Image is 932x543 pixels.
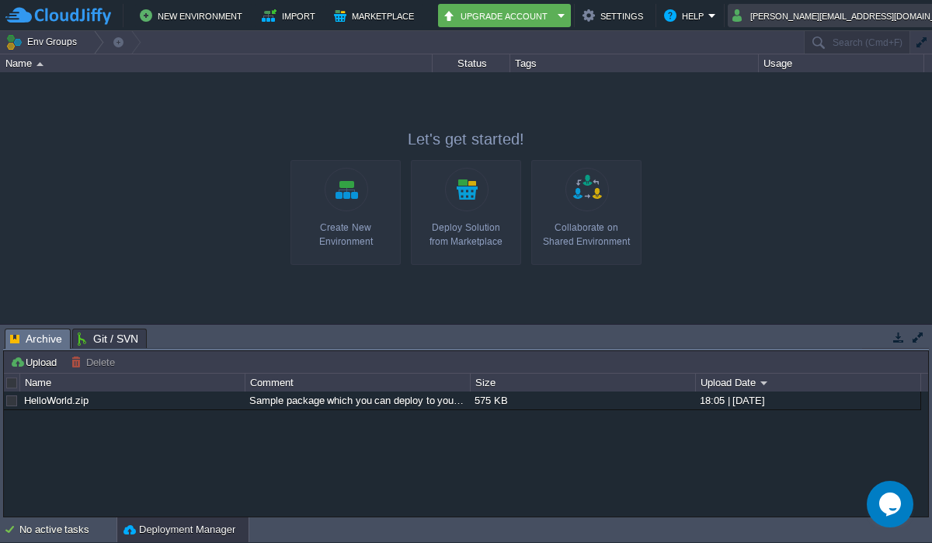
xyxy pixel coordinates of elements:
[334,6,419,25] button: Marketplace
[433,54,509,72] div: Status
[21,374,245,392] div: Name
[416,221,516,249] div: Deploy Solution from Marketplace
[10,355,61,369] button: Upload
[5,31,82,53] button: Env Groups
[19,517,116,542] div: No active tasks
[471,374,695,392] div: Size
[290,160,401,265] a: Create New Environment
[290,128,642,150] p: Let's get started!
[582,6,648,25] button: Settings
[10,329,62,349] span: Archive
[696,392,920,409] div: 18:05 | [DATE]
[531,160,642,265] a: Collaborate onShared Environment
[471,392,694,409] div: 575 KB
[536,221,637,249] div: Collaborate on Shared Environment
[24,395,89,406] a: HelloWorld.zip
[511,54,758,72] div: Tags
[78,329,138,348] span: Git / SVN
[295,221,396,249] div: Create New Environment
[867,481,916,527] iframe: chat widget
[37,62,43,66] img: AMDAwAAAACH5BAEAAAAALAAAAAABAAEAAAICRAEAOw==
[246,374,470,392] div: Comment
[245,392,469,409] div: Sample package which you can deploy to your environment. Feel free to delete and upload a package...
[71,355,120,369] button: Delete
[2,54,432,72] div: Name
[123,522,235,538] button: Deployment Manager
[697,374,920,392] div: Upload Date
[760,54,923,72] div: Usage
[5,6,111,26] img: CloudJiffy
[140,6,247,25] button: New Environment
[664,6,708,25] button: Help
[411,160,521,265] a: Deploy Solutionfrom Marketplace
[262,6,320,25] button: Import
[443,6,553,25] button: Upgrade Account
